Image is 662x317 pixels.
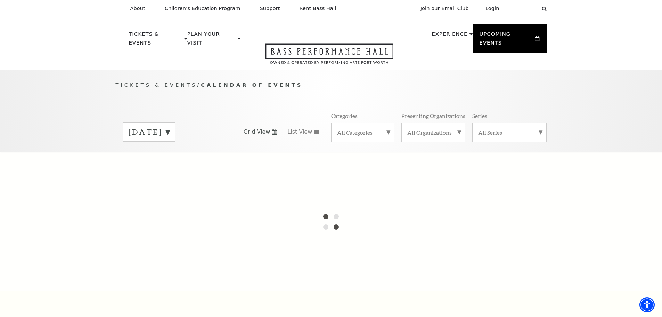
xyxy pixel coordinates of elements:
[478,129,541,136] label: All Series
[510,5,535,12] select: Select:
[116,81,547,89] p: /
[337,129,389,136] label: All Categories
[260,6,280,11] p: Support
[129,30,183,51] p: Tickets & Events
[407,129,459,136] label: All Organizations
[432,30,467,42] p: Experience
[201,82,303,88] span: Calendar of Events
[165,6,240,11] p: Children's Education Program
[187,30,236,51] p: Plan Your Visit
[480,30,533,51] p: Upcoming Events
[401,112,465,119] p: Presenting Organizations
[240,43,418,70] a: Open this option
[244,128,270,136] span: Grid View
[116,82,197,88] span: Tickets & Events
[639,297,655,312] div: Accessibility Menu
[331,112,358,119] p: Categories
[472,112,487,119] p: Series
[129,127,170,137] label: [DATE]
[300,6,336,11] p: Rent Bass Hall
[130,6,145,11] p: About
[287,128,312,136] span: List View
